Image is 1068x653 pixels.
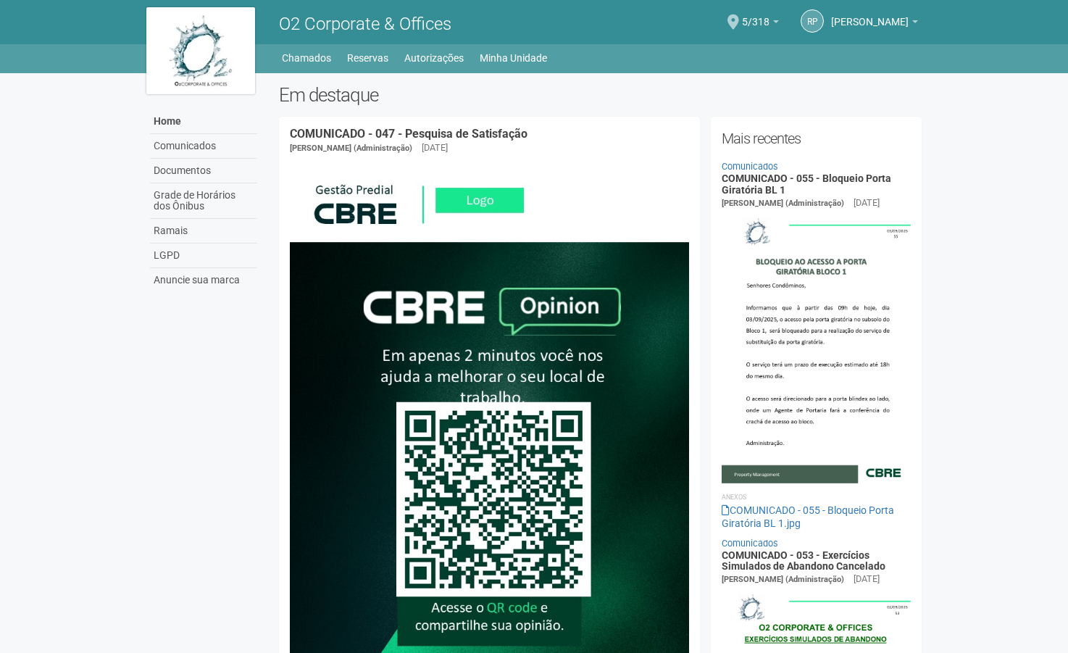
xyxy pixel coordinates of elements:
a: Reservas [347,48,388,68]
span: [PERSON_NAME] (Administração) [722,575,844,584]
div: [DATE] [422,141,448,154]
span: 5/318 [742,2,769,28]
a: [PERSON_NAME] [831,18,918,30]
div: [DATE] [854,573,880,586]
a: Anuncie sua marca [150,268,257,292]
span: [PERSON_NAME] (Administração) [290,144,412,153]
a: LGPD [150,244,257,268]
img: logo.jpg [146,7,255,94]
a: Comunicados [150,134,257,159]
a: COMUNICADO - 053 - Exercícios Simulados de Abandono Cancelado [722,549,885,572]
a: Home [150,109,257,134]
a: COMUNICADO - 055 - Bloqueio Porta Giratória BL 1 [722,172,891,195]
a: 5/318 [742,18,779,30]
a: RP [801,9,824,33]
a: Documentos [150,159,257,183]
h2: Mais recentes [722,128,911,149]
a: Grade de Horários dos Ônibus [150,183,257,219]
a: Chamados [282,48,331,68]
span: O2 Corporate & Offices [279,14,451,34]
a: Comunicados [722,538,778,549]
a: COMUNICADO - 047 - Pesquisa de Satisfação [290,127,527,141]
a: Minha Unidade [480,48,547,68]
div: [DATE] [854,196,880,209]
a: Comunicados [722,161,778,172]
img: COMUNICADO%20-%20055%20-%20Bloqueio%20Porta%20Girat%C3%B3ria%20BL%201.jpg [722,210,911,483]
h2: Em destaque [279,84,922,106]
a: Ramais [150,219,257,244]
a: COMUNICADO - 055 - Bloqueio Porta Giratória BL 1.jpg [722,504,894,529]
span: Renzo Pestana Barroso [831,2,909,28]
span: [PERSON_NAME] (Administração) [722,199,844,208]
a: Autorizações [404,48,464,68]
li: Anexos [722,491,911,504]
